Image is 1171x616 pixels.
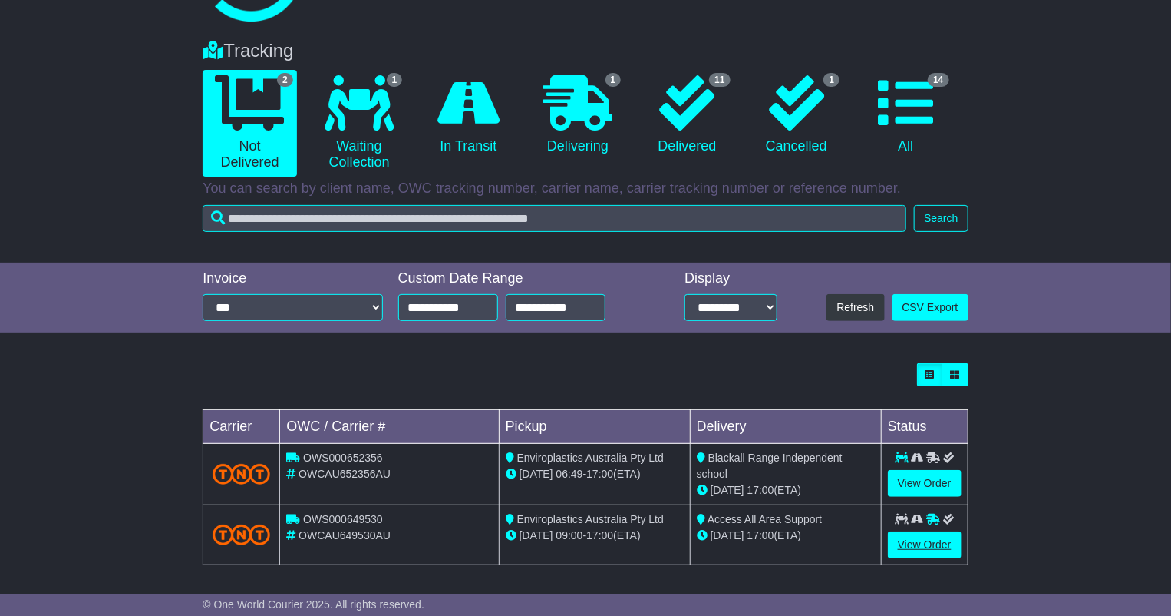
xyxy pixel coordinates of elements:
a: 2 Not Delivered [203,70,296,177]
td: Carrier [203,410,280,444]
span: © One World Courier 2025. All rights reserved. [203,598,424,611]
span: 1 [605,73,622,87]
span: 17:00 [586,529,613,541]
span: 09:00 [556,529,583,541]
span: 17:00 [747,529,774,541]
a: 1 Cancelled [750,70,843,161]
div: - (ETA) [506,528,684,544]
a: 1 Delivering [531,70,625,161]
p: You can search by client name, OWC tracking number, carrier name, carrier tracking number or refe... [203,180,968,197]
span: Enviroplastics Australia Pty Ltd [517,452,664,464]
a: In Transit [421,70,515,161]
a: 1 Waiting Collection [312,70,406,177]
span: 2 [277,73,293,87]
td: OWC / Carrier # [280,410,499,444]
span: [DATE] [520,529,553,541]
div: Invoice [203,270,382,287]
span: OWS000652356 [303,452,383,464]
div: Display [684,270,777,287]
a: 11 Delivered [640,70,734,161]
span: [DATE] [711,484,744,496]
span: 1 [823,73,839,87]
button: Refresh [826,294,884,321]
div: Tracking [195,40,975,62]
img: TNT_Domestic.png [213,525,270,545]
td: Pickup [499,410,690,444]
span: 06:49 [556,468,583,480]
div: (ETA) [697,528,875,544]
span: Blackall Range Independent school [697,452,843,480]
div: - (ETA) [506,466,684,482]
span: 17:00 [747,484,774,496]
span: OWCAU652356AU [299,468,391,480]
a: View Order [888,532,962,558]
div: Custom Date Range [398,270,643,287]
span: Enviroplastics Australia Pty Ltd [517,513,664,525]
td: Status [881,410,968,444]
a: CSV Export [892,294,968,321]
button: Search [914,205,968,232]
span: OWCAU649530AU [299,529,391,541]
span: 11 [709,73,730,87]
img: TNT_Domestic.png [213,464,270,485]
span: [DATE] [520,468,553,480]
span: Access All Area Support [708,513,822,525]
a: 14 All [859,70,952,161]
span: OWS000649530 [303,513,383,525]
span: [DATE] [711,529,744,541]
div: (ETA) [697,482,875,498]
span: 17:00 [586,468,613,480]
a: View Order [888,470,962,497]
span: 1 [387,73,403,87]
td: Delivery [690,410,881,444]
span: 14 [928,73,948,87]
